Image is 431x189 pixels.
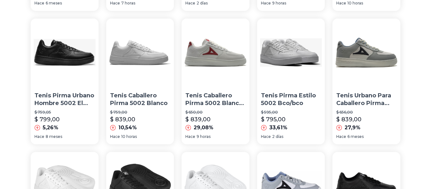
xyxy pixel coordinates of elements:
[110,115,135,124] p: $ 839,00
[185,1,195,6] span: Hace
[272,1,286,6] span: 9 horas
[261,115,286,124] p: $ 795,00
[336,110,397,115] p: $ 656,00
[31,19,99,87] img: Tenis Pirma Urbano Hombre 5002 El Chanclazo
[332,19,400,87] img: Tenis Urbano Para Caballero Pirma 5002 Gris/blanco
[182,19,249,144] a: Tenis Caballero Pirma 5002 Blanco RojoTenis Caballero Pirma 5002 Blanco Rojo$ 650,00$ 839,0029,08...
[185,92,246,108] p: Tenis Caballero Pirma 5002 Blanco Rojo
[345,124,360,132] p: 27,9%
[110,92,170,108] p: Tenis Caballero Pirma 5002 Blanco
[185,134,195,139] span: Hace
[257,19,325,87] img: Tenis Pirma Estilo 5002 Bco/bco
[332,19,400,144] a: Tenis Urbano Para Caballero Pirma 5002 Gris/blancoTenis Urbano Para Caballero Pirma 5002 Gris/bla...
[31,19,99,144] a: Tenis Pirma Urbano Hombre 5002 El ChanclazoTenis Pirma Urbano Hombre 5002 El Chanclazo$ 759,05$ 7...
[336,115,361,124] p: $ 839,00
[106,19,174,87] img: Tenis Caballero Pirma 5002 Blanco
[121,134,137,139] span: 10 horas
[34,92,95,108] p: Tenis Pirma Urbano Hombre 5002 El Chanclazo
[110,110,170,115] p: $ 759,00
[261,1,271,6] span: Hace
[34,115,60,124] p: $ 799,00
[110,134,120,139] span: Hace
[46,1,62,6] span: 6 meses
[106,19,174,144] a: Tenis Caballero Pirma 5002 BlancoTenis Caballero Pirma 5002 Blanco$ 759,00$ 839,0010,54%Hace10 horas
[269,124,287,132] p: 33,61%
[34,1,44,6] span: Hace
[182,19,249,87] img: Tenis Caballero Pirma 5002 Blanco Rojo
[194,124,213,132] p: 29,08%
[46,134,62,139] span: 8 meses
[257,19,325,144] a: Tenis Pirma Estilo 5002 Bco/bcoTenis Pirma Estilo 5002 Bco/bco$ 595,00$ 795,0033,61%Hace2 días
[197,1,208,6] span: 2 días
[261,110,321,115] p: $ 595,00
[336,134,346,139] span: Hace
[347,134,364,139] span: 6 meses
[185,115,211,124] p: $ 839,00
[336,1,346,6] span: Hace
[34,110,95,115] p: $ 759,05
[118,124,137,132] p: 10,54%
[197,134,211,139] span: 9 horas
[261,134,271,139] span: Hace
[336,92,397,108] p: Tenis Urbano Para Caballero Pirma 5002 Gris/blanco
[110,1,120,6] span: Hace
[121,1,135,6] span: 7 horas
[261,92,321,108] p: Tenis Pirma Estilo 5002 Bco/bco
[34,134,44,139] span: Hace
[347,1,363,6] span: 10 horas
[185,110,246,115] p: $ 650,00
[43,124,58,132] p: 5,26%
[272,134,283,139] span: 2 días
